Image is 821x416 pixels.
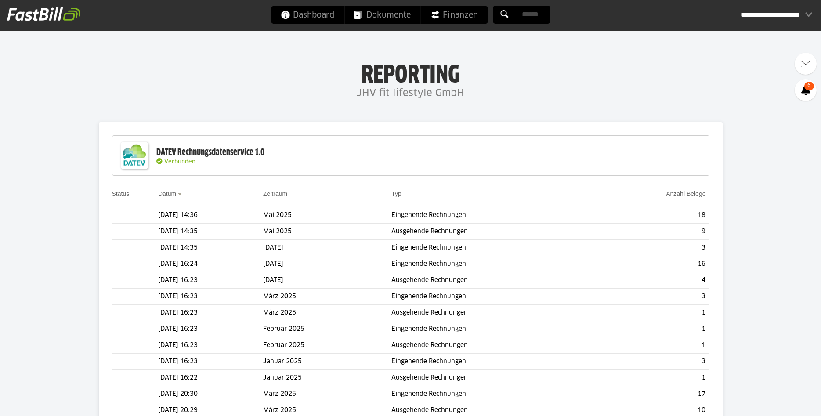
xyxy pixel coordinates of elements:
td: Eingehende Rechnungen [391,207,594,224]
td: Ausgehende Rechnungen [391,305,594,321]
img: DATEV-Datenservice Logo [117,138,152,173]
td: 3 [594,289,709,305]
td: [DATE] 16:23 [158,289,263,305]
td: 3 [594,354,709,370]
img: sort_desc.gif [178,193,184,195]
td: März 2025 [263,305,391,321]
span: Dokumente [354,6,411,24]
a: Anzahl Belege [666,190,705,197]
td: 1 [594,321,709,337]
a: Status [112,190,130,197]
td: [DATE] 14:35 [158,224,263,240]
td: [DATE] 16:23 [158,337,263,354]
td: Februar 2025 [263,321,391,337]
div: DATEV Rechnungsdatenservice 1.0 [156,147,264,158]
td: Eingehende Rechnungen [391,256,594,272]
span: 6 [804,82,814,90]
td: Januar 2025 [263,370,391,386]
td: [DATE] [263,272,391,289]
td: Mai 2025 [263,224,391,240]
td: Ausgehende Rechnungen [391,337,594,354]
td: Eingehende Rechnungen [391,321,594,337]
td: Eingehende Rechnungen [391,354,594,370]
a: Datum [158,190,176,197]
td: [DATE] [263,240,391,256]
td: [DATE] 14:35 [158,240,263,256]
a: Finanzen [421,6,488,24]
td: 1 [594,337,709,354]
td: Mai 2025 [263,207,391,224]
iframe: Öffnet ein Widget, in dem Sie weitere Informationen finden [753,390,812,412]
td: Eingehende Rechnungen [391,289,594,305]
td: 3 [594,240,709,256]
span: Verbunden [164,159,195,165]
td: Ausgehende Rechnungen [391,370,594,386]
td: [DATE] [263,256,391,272]
td: Februar 2025 [263,337,391,354]
span: Finanzen [430,6,478,24]
td: [DATE] 14:36 [158,207,263,224]
td: [DATE] 20:30 [158,386,263,402]
td: [DATE] 16:23 [158,305,263,321]
a: 6 [795,79,817,101]
td: März 2025 [263,386,391,402]
span: Dashboard [281,6,334,24]
a: Dashboard [271,6,344,24]
td: Januar 2025 [263,354,391,370]
td: Ausgehende Rechnungen [391,272,594,289]
td: [DATE] 16:22 [158,370,263,386]
td: Eingehende Rechnungen [391,386,594,402]
td: 17 [594,386,709,402]
td: 1 [594,305,709,321]
a: Typ [391,190,401,197]
td: 16 [594,256,709,272]
td: März 2025 [263,289,391,305]
td: 18 [594,207,709,224]
a: Dokumente [344,6,420,24]
img: fastbill_logo_white.png [7,7,80,21]
td: 4 [594,272,709,289]
h1: Reporting [88,62,733,85]
td: [DATE] 16:23 [158,354,263,370]
a: Zeitraum [263,190,287,197]
td: [DATE] 16:23 [158,321,263,337]
td: 1 [594,370,709,386]
td: 9 [594,224,709,240]
td: [DATE] 16:23 [158,272,263,289]
td: [DATE] 16:24 [158,256,263,272]
td: Ausgehende Rechnungen [391,224,594,240]
td: Eingehende Rechnungen [391,240,594,256]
